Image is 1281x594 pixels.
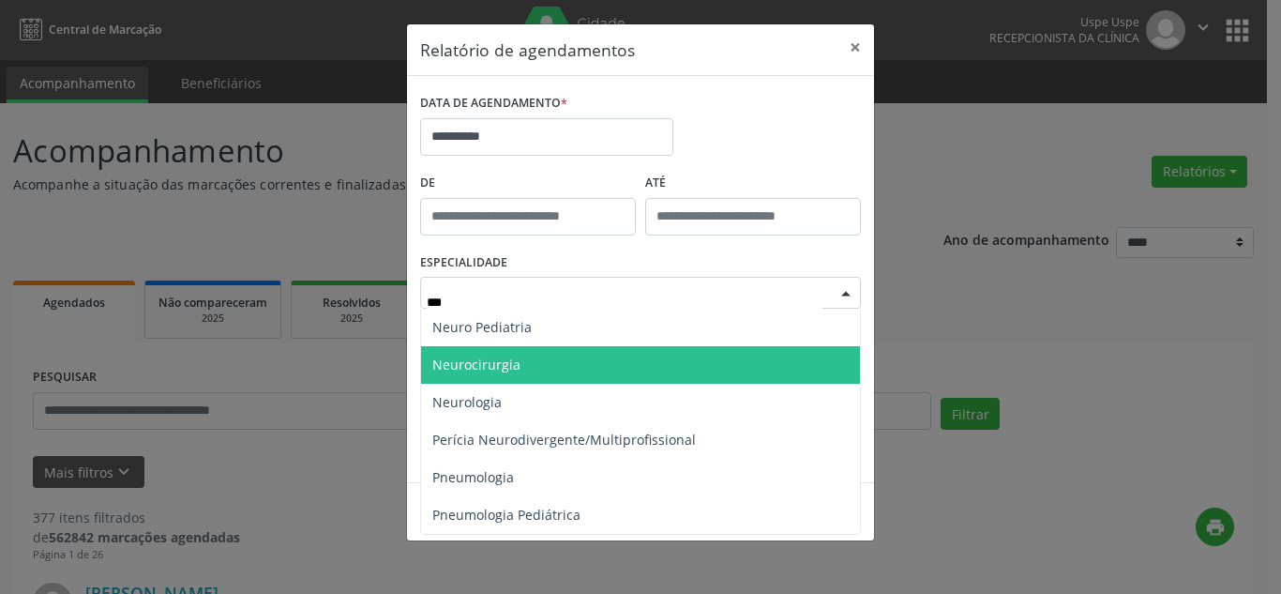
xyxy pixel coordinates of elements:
label: ATÉ [645,169,861,198]
label: DATA DE AGENDAMENTO [420,89,567,118]
span: Neurologia [432,393,502,411]
span: Perícia Neurodivergente/Multiprofissional [432,431,696,449]
span: Neurocirurgia [432,356,520,373]
span: Neuro Pediatria [432,318,532,336]
span: Pneumologia [432,468,514,486]
h5: Relatório de agendamentos [420,38,635,62]
span: Pneumologia Pediátrica [432,506,580,524]
label: De [420,169,636,198]
button: Close [836,24,874,70]
label: ESPECIALIDADE [420,249,507,278]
